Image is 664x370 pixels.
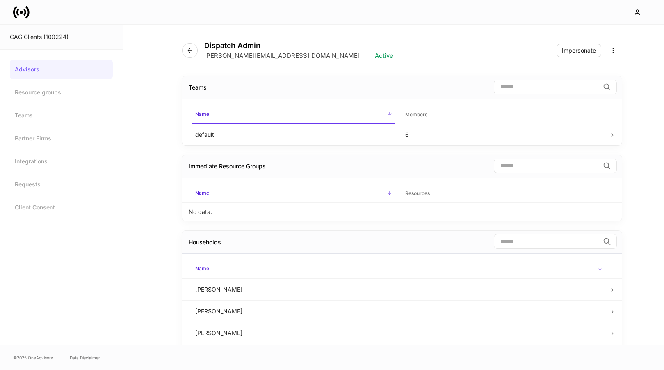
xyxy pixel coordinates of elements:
h4: Dispatch Admin [204,41,393,50]
a: Resource groups [10,83,113,102]
div: Households [189,238,221,246]
h6: Resources [405,189,430,197]
div: Impersonate [562,48,596,53]
td: [PERSON_NAME] [189,344,609,365]
p: | [366,52,368,60]
td: default [189,124,399,145]
h6: Members [405,110,427,118]
a: Integrations [10,152,113,171]
a: Teams [10,106,113,125]
h6: Name [195,264,209,272]
span: Members [402,106,606,123]
h6: Name [195,189,209,197]
span: Name [192,260,606,278]
div: Immediate Resource Groups [189,162,266,170]
span: Resources [402,185,606,202]
td: [PERSON_NAME] [189,300,609,322]
span: Name [192,185,396,202]
td: 6 [399,124,609,145]
a: Requests [10,175,113,194]
div: CAG Clients (100224) [10,33,113,41]
a: Data Disclaimer [70,354,100,361]
p: No data. [189,208,212,216]
a: Advisors [10,60,113,79]
h6: Name [195,110,209,118]
td: [PERSON_NAME] [189,278,609,300]
span: © 2025 OneAdvisory [13,354,53,361]
p: [PERSON_NAME][EMAIL_ADDRESS][DOMAIN_NAME] [204,52,360,60]
div: Teams [189,83,207,92]
span: Name [192,106,396,124]
button: Impersonate [557,44,601,57]
a: Client Consent [10,198,113,217]
td: [PERSON_NAME] [189,322,609,344]
p: Active [375,52,393,60]
a: Partner Firms [10,129,113,148]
